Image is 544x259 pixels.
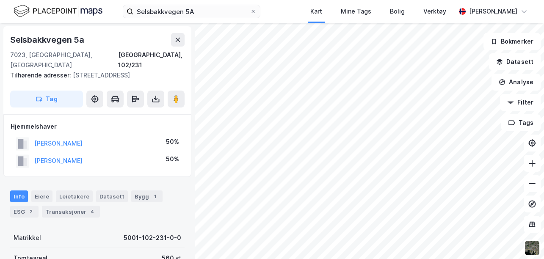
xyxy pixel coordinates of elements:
div: 5001-102-231-0-0 [124,233,181,243]
button: Datasett [489,53,541,70]
iframe: Chat Widget [502,218,544,259]
span: Tilhørende adresser: [10,72,73,79]
button: Tag [10,91,83,107]
input: Søk på adresse, matrikkel, gårdeiere, leietakere eller personer [133,5,250,18]
div: Leietakere [56,190,93,202]
div: [GEOGRAPHIC_DATA], 102/231 [118,50,185,70]
div: Bolig [390,6,405,17]
div: Matrikkel [14,233,41,243]
button: Tags [501,114,541,131]
div: Selsbakkvegen 5a [10,33,86,47]
div: Eiere [31,190,52,202]
div: Kontrollprogram for chat [502,218,544,259]
div: Mine Tags [341,6,371,17]
div: Verktøy [423,6,446,17]
div: 50% [166,154,179,164]
div: 7023, [GEOGRAPHIC_DATA], [GEOGRAPHIC_DATA] [10,50,118,70]
img: logo.f888ab2527a4732fd821a326f86c7f29.svg [14,4,102,19]
div: 50% [166,137,179,147]
div: Bygg [131,190,163,202]
div: [PERSON_NAME] [469,6,517,17]
button: Bokmerker [483,33,541,50]
div: 2 [27,207,35,216]
button: Analyse [492,74,541,91]
div: Info [10,190,28,202]
div: 4 [88,207,97,216]
div: Kart [310,6,322,17]
div: [STREET_ADDRESS] [10,70,178,80]
div: Datasett [96,190,128,202]
div: Hjemmelshaver [11,121,184,132]
div: 1 [151,192,159,201]
div: ESG [10,206,39,218]
button: Filter [500,94,541,111]
div: Transaksjoner [42,206,100,218]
